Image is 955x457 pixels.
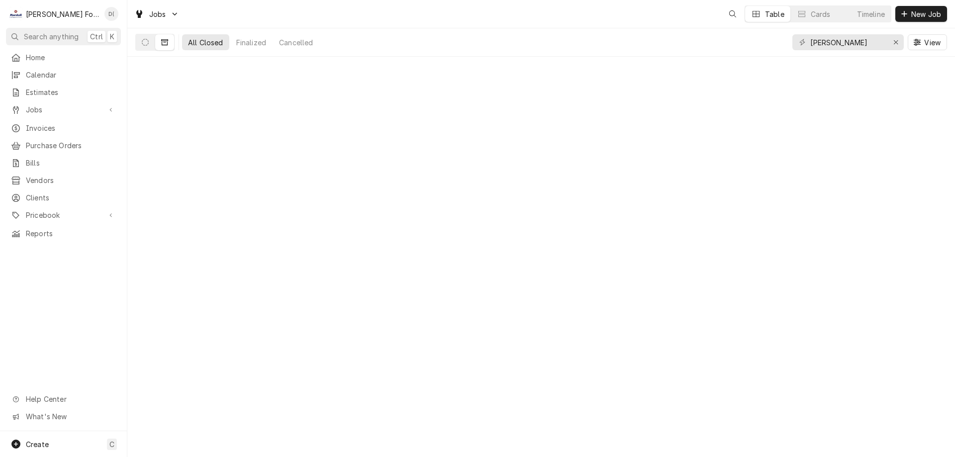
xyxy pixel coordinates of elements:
span: What's New [26,411,115,422]
span: Home [26,52,116,63]
span: Reports [26,228,116,239]
input: Keyword search [810,34,885,50]
span: View [922,37,943,48]
a: Go to What's New [6,408,121,425]
button: Open search [725,6,741,22]
a: Reports [6,225,121,242]
a: Go to Jobs [6,101,121,118]
a: Go to Pricebook [6,207,121,223]
span: Estimates [26,87,116,97]
span: Create [26,440,49,449]
div: Cards [811,9,831,19]
span: Invoices [26,123,116,133]
span: Purchase Orders [26,140,116,151]
span: Ctrl [90,31,103,42]
div: Marshall Food Equipment Service's Avatar [9,7,23,21]
button: New Job [895,6,947,22]
a: Calendar [6,67,121,83]
a: Go to Help Center [6,391,121,407]
span: Jobs [149,9,166,19]
a: Bills [6,155,121,171]
div: Derek Testa (81)'s Avatar [104,7,118,21]
div: Cancelled [279,37,313,48]
button: View [908,34,947,50]
span: K [110,31,114,42]
a: Go to Jobs [130,6,183,22]
span: C [109,439,114,450]
span: New Job [909,9,943,19]
button: Erase input [888,34,904,50]
div: [PERSON_NAME] Food Equipment Service [26,9,99,19]
div: D( [104,7,118,21]
a: Purchase Orders [6,137,121,154]
div: Timeline [857,9,885,19]
div: Finalized [236,37,266,48]
span: Jobs [26,104,101,115]
a: Invoices [6,120,121,136]
span: Vendors [26,175,116,185]
span: Bills [26,158,116,168]
button: Search anythingCtrlK [6,28,121,45]
span: Help Center [26,394,115,404]
div: All Closed [188,37,223,48]
div: M [9,7,23,21]
div: Table [765,9,784,19]
span: Clients [26,192,116,203]
span: Pricebook [26,210,101,220]
span: Calendar [26,70,116,80]
a: Clients [6,189,121,206]
a: Estimates [6,84,121,100]
a: Vendors [6,172,121,188]
span: Search anything [24,31,79,42]
a: Home [6,49,121,66]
